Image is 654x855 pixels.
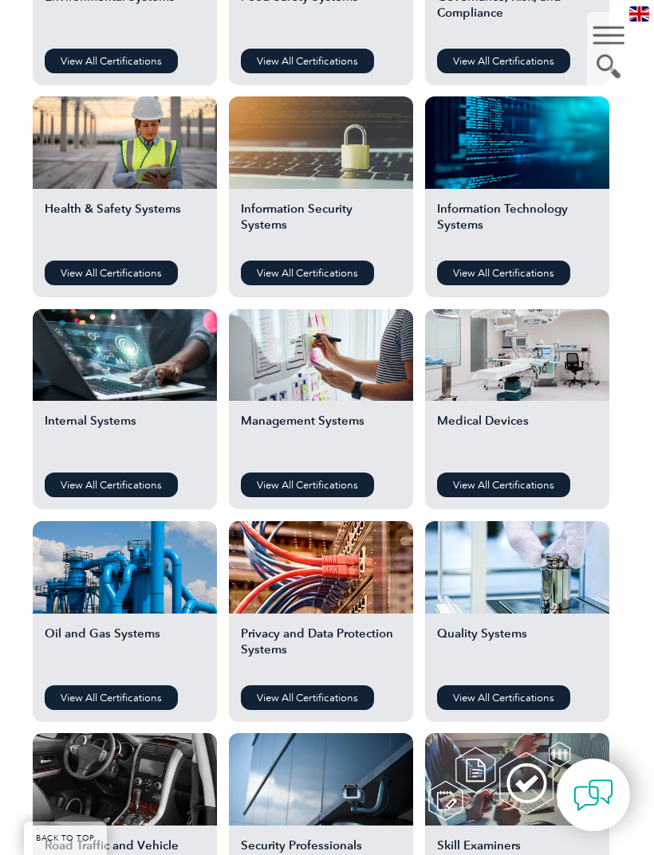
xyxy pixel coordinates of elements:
[437,261,570,285] a: View All Certifications
[573,775,613,815] img: contact-chat.png
[437,413,597,461] h2: Medical Devices
[24,822,107,855] a: BACK TO TOP
[437,201,597,249] h2: Information Technology Systems
[45,201,205,249] h2: Health & Safety Systems
[45,49,178,73] a: View All Certifications
[241,626,401,673] h2: Privacy and Data Protection Systems
[437,685,570,710] a: View All Certifications
[241,49,374,73] a: View All Certifications
[241,413,401,461] h2: Management Systems
[437,626,597,673] h2: Quality Systems
[45,261,178,285] a: View All Certifications
[45,685,178,710] a: View All Certifications
[241,201,401,249] h2: Information Security Systems
[241,261,374,285] a: View All Certifications
[437,49,570,73] a: View All Certifications
[241,473,374,497] a: View All Certifications
[437,473,570,497] a: View All Certifications
[629,6,649,22] img: en
[45,413,205,461] h2: Internal Systems
[45,626,205,673] h2: Oil and Gas Systems
[45,473,178,497] a: View All Certifications
[241,685,374,710] a: View All Certifications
